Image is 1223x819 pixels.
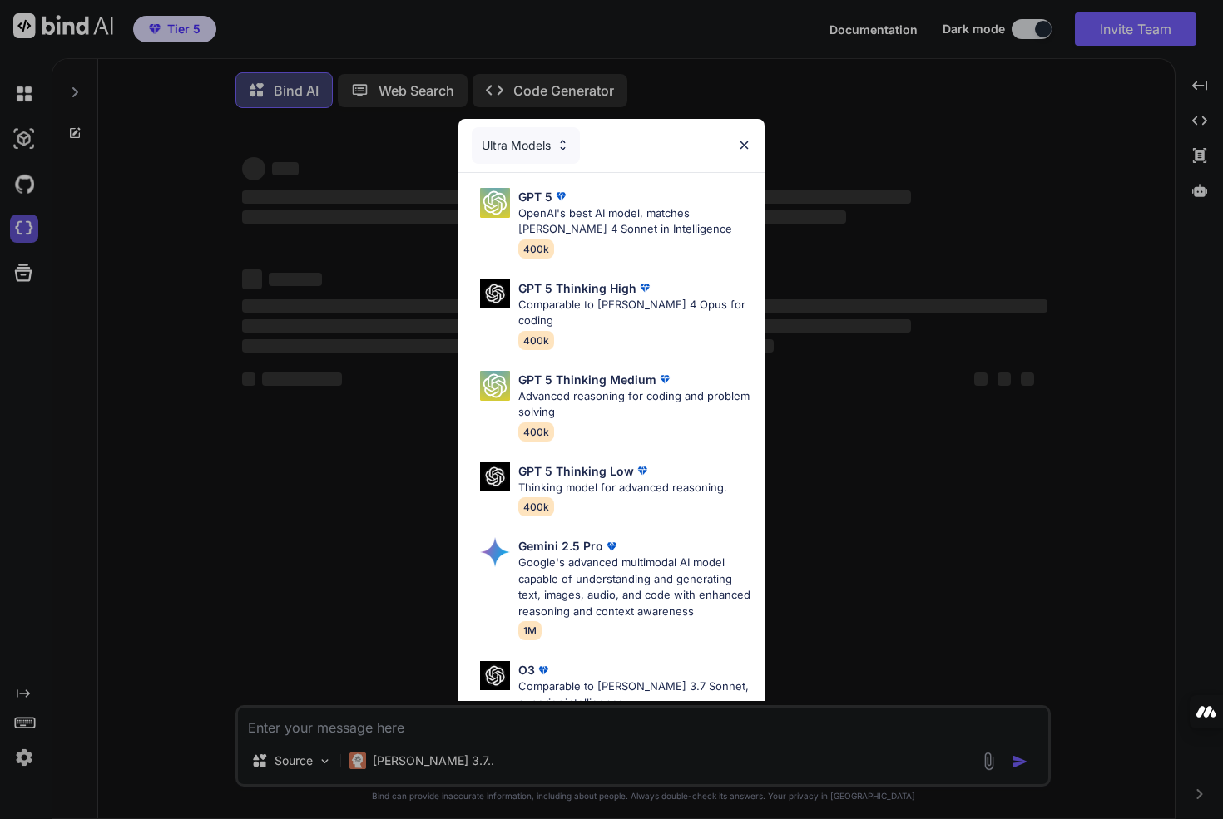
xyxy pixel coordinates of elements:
p: O3 [518,661,535,678]
p: OpenAI's best AI model, matches [PERSON_NAME] 4 Sonnet in Intelligence [518,205,751,238]
p: GPT 5 Thinking Medium [518,371,656,388]
img: premium [634,462,651,479]
img: premium [636,279,653,296]
p: Comparable to [PERSON_NAME] 3.7 Sonnet, superior intelligence [518,678,751,711]
img: Pick Models [480,188,510,218]
img: Pick Models [480,371,510,401]
p: Gemini 2.5 Pro [518,537,603,555]
p: Comparable to [PERSON_NAME] 4 Opus for coding [518,297,751,329]
p: GPT 5 [518,188,552,205]
p: GPT 5 Thinking High [518,279,636,297]
span: 400k [518,239,554,259]
img: premium [603,538,620,555]
img: Pick Models [480,661,510,690]
span: 400k [518,331,554,350]
img: premium [656,371,673,387]
img: Pick Models [480,537,510,567]
img: Pick Models [480,462,510,491]
img: close [737,138,751,152]
p: GPT 5 Thinking Low [518,462,634,480]
img: Pick Models [480,279,510,308]
img: premium [535,662,552,678]
span: 400k [518,422,554,442]
img: premium [552,188,569,205]
span: 400k [518,497,554,516]
p: Thinking model for advanced reasoning. [518,480,727,496]
span: 1M [518,621,542,640]
div: Ultra Models [472,127,580,164]
img: Pick Models [556,138,570,152]
p: Advanced reasoning for coding and problem solving [518,388,751,421]
p: Google's advanced multimodal AI model capable of understanding and generating text, images, audio... [518,555,751,619]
